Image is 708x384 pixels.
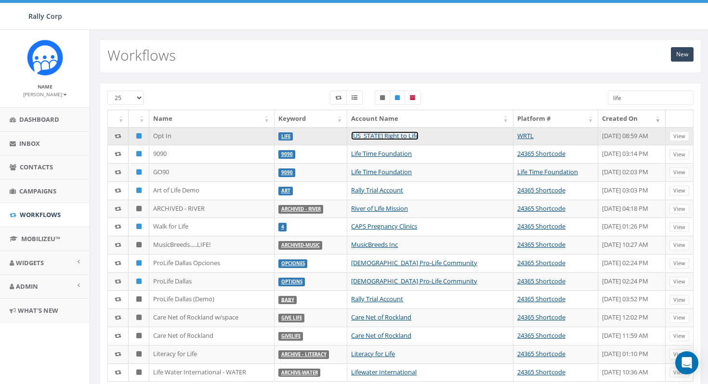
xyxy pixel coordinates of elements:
[390,90,405,105] label: Published
[281,296,294,303] a: BABY
[598,127,666,145] td: [DATE] 08:59 AM
[351,349,395,358] a: Literacy for Life
[669,313,689,323] a: View
[281,242,320,248] a: ARCHIVED-MUSIC
[149,127,274,145] td: Opt In
[351,258,477,267] a: [DEMOGRAPHIC_DATA] Pro-Life Community
[598,145,666,163] td: [DATE] 03:14 PM
[669,295,689,305] a: View
[351,167,412,176] a: Life Time Foundation
[598,181,666,200] td: [DATE] 03:03 PM
[669,368,689,378] a: View
[351,204,408,213] a: River of Life Mission
[20,210,61,219] span: Workflows
[136,278,142,284] i: Published
[28,12,62,21] span: Rally Corp
[347,110,513,127] th: Account Name: activate to sort column ascending
[281,315,302,321] a: GIVE LIFE
[23,90,67,98] a: [PERSON_NAME]
[351,186,403,194] a: Rally Trial Account
[598,345,666,363] td: [DATE] 01:10 PM
[281,279,302,285] a: OPTIONS
[669,186,689,196] a: View
[281,333,301,339] a: GIVELIFE
[18,306,58,315] span: What's New
[281,188,290,194] a: Art
[149,200,274,218] td: ARCHIVED - RIVER
[281,224,284,230] a: 4
[351,368,417,376] a: Lifewater International
[405,90,421,105] label: Archived
[608,90,694,105] input: Type to search
[351,131,419,140] a: [US_STATE] Right to Life
[136,242,142,248] i: Unpublished
[136,260,142,266] i: Published
[598,254,666,272] td: [DATE] 02:24 PM
[351,313,411,321] a: Care Net of Rockland
[669,150,689,160] a: View
[281,260,305,267] a: opciones
[669,331,689,341] a: View
[23,91,67,98] small: [PERSON_NAME]
[149,272,274,291] td: ProLife Dallas
[19,187,56,195] span: Campaigns
[38,83,52,90] small: Name
[281,351,327,358] a: Archive - Literacy
[136,187,142,193] i: Published
[598,327,666,345] td: [DATE] 11:59 AM
[19,139,40,148] span: Inbox
[598,200,666,218] td: [DATE] 04:18 PM
[517,294,565,303] a: 24365 Shortcode
[598,290,666,308] td: [DATE] 03:52 PM
[149,290,274,308] td: ProLife Dallas (Demo)
[330,90,347,105] label: Workflow
[27,39,63,76] img: Icon_1.png
[351,331,411,340] a: Care Net of Rockland
[136,351,142,357] i: Unpublished
[136,314,142,320] i: Unpublished
[517,313,565,321] a: 24365 Shortcode
[281,133,290,140] a: LIFE
[107,47,176,63] h2: Workflows
[16,282,38,291] span: Admin
[281,151,293,157] a: 9090
[517,368,565,376] a: 24365 Shortcode
[375,90,390,105] label: Unpublished
[351,149,412,158] a: Life Time Foundation
[517,186,565,194] a: 24365 Shortcode
[136,205,142,212] i: Unpublished
[136,223,142,230] i: Published
[16,258,44,267] span: Widgets
[136,369,142,375] i: Unpublished
[149,327,274,345] td: Care Net of Rockland
[517,131,534,140] a: WRTL
[136,333,142,339] i: Unpublished
[669,258,689,269] a: View
[351,240,398,249] a: MusicBreeds Inc
[149,254,274,272] td: ProLife Dallas Opciones
[346,90,363,105] label: Menu
[136,133,142,139] i: Published
[149,181,274,200] td: Art of Life Demo
[598,218,666,236] td: [DATE] 01:26 PM
[129,110,149,127] th: : activate to sort column ascending
[149,236,274,254] td: MusicBreeds.....LIFE!
[351,277,477,285] a: [DEMOGRAPHIC_DATA] Pro-Life Community
[513,110,599,127] th: Platform #: activate to sort column ascending
[598,272,666,291] td: [DATE] 02:24 PM
[19,115,59,124] span: Dashboard
[149,308,274,327] td: Care Net of Rockland w/space
[517,204,565,213] a: 24365 Shortcode
[598,308,666,327] td: [DATE] 12:02 PM
[517,222,565,230] a: 24365 Shortcode
[517,167,578,176] a: Life Time Foundation
[517,240,565,249] a: 24365 Shortcode
[281,206,321,212] a: ARCHIVED - River
[669,222,689,232] a: View
[281,370,318,376] a: Archive-WATER
[598,236,666,254] td: [DATE] 10:27 AM
[669,349,689,359] a: View
[275,110,348,127] th: Keyword: activate to sort column ascending
[517,149,565,158] a: 24365 Shortcode
[351,294,403,303] a: Rally Trial Account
